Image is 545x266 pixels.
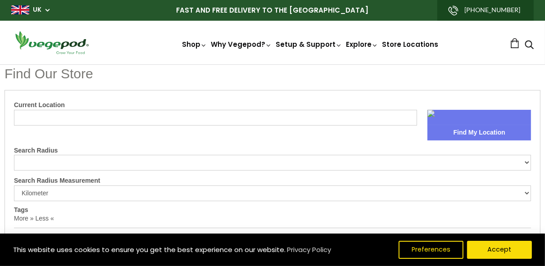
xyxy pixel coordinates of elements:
[182,40,207,49] a: Shop
[11,5,29,14] img: gb_large.png
[13,245,286,254] span: This website uses cookies to ensure you get the best experience on our website.
[427,125,531,140] button: Find My Location
[525,41,534,50] a: Search
[14,146,531,155] label: Search Radius
[211,40,272,49] a: Why Vegepod?
[14,206,28,213] label: Tags
[14,215,34,222] a: More »
[286,242,332,258] a: Privacy Policy (opens in a new tab)
[276,40,342,49] a: Setup & Support
[14,176,531,185] label: Search Radius Measurement
[399,241,463,259] button: Preferences
[467,241,532,259] button: Accept
[346,40,378,49] a: Explore
[5,64,540,83] h1: Find Our Store
[427,110,435,117] img: sca.location-find-location.png
[14,101,531,110] label: Current Location
[35,215,54,222] a: Less «
[382,40,438,49] a: Store Locations
[33,5,41,14] a: UK
[11,30,92,55] img: Vegepod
